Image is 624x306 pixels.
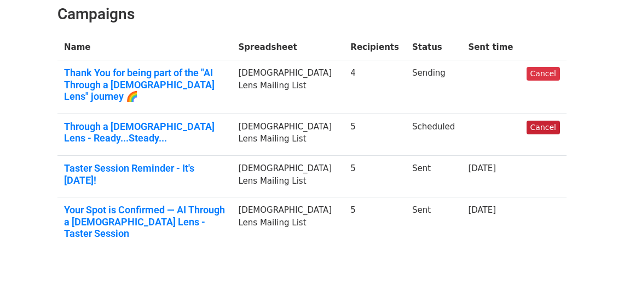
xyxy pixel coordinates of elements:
[344,156,406,197] td: 5
[406,35,461,60] th: Status
[461,35,519,60] th: Sent time
[232,197,344,251] td: [DEMOGRAPHIC_DATA] Lens Mailing List
[468,205,496,215] a: [DATE]
[232,60,344,114] td: [DEMOGRAPHIC_DATA] Lens Mailing List
[527,121,560,134] a: Cancel
[344,197,406,251] td: 5
[344,114,406,155] td: 5
[527,67,560,81] a: Cancel
[406,114,461,155] td: Scheduled
[406,60,461,114] td: Sending
[64,162,225,186] a: Taster Session Reminder - It's [DATE]!
[406,197,461,251] td: Sent
[64,204,225,240] a: Your Spot is Confirmed — AI Through a [DEMOGRAPHIC_DATA] Lens - Taster Session
[64,67,225,103] a: Thank You for being part of the "AI Through a [DEMOGRAPHIC_DATA] Lens" journey 🌈
[232,114,344,155] td: [DEMOGRAPHIC_DATA] Lens Mailing List
[232,156,344,197] td: [DEMOGRAPHIC_DATA] Lens Mailing List
[57,5,567,24] h2: Campaigns
[468,163,496,173] a: [DATE]
[344,35,406,60] th: Recipients
[232,35,344,60] th: Spreadsheet
[569,253,624,306] iframe: Chat Widget
[406,156,461,197] td: Sent
[344,60,406,114] td: 4
[64,121,225,144] a: Through a [DEMOGRAPHIC_DATA] Lens - Ready...Steady...
[57,35,232,60] th: Name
